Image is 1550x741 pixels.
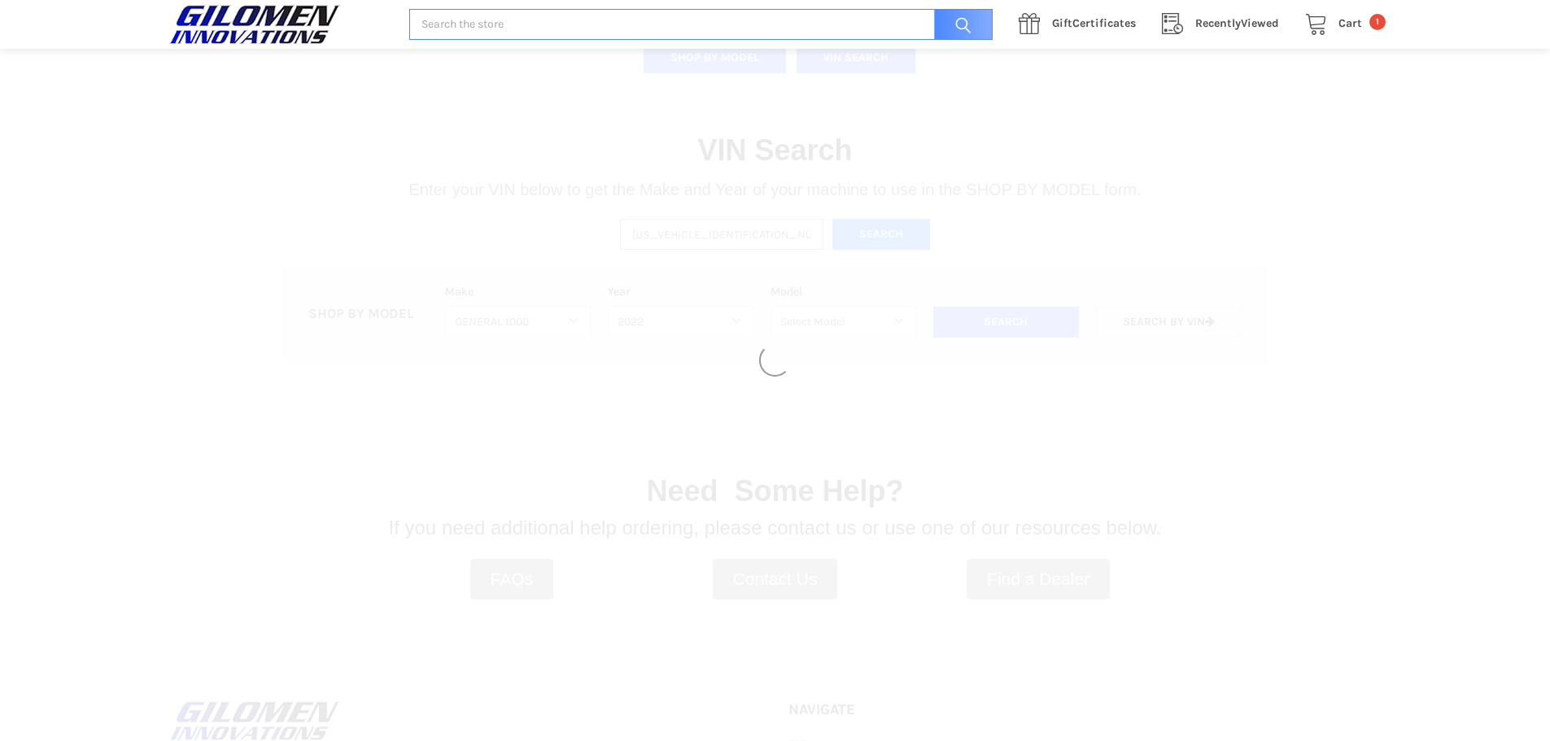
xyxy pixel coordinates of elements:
[1338,16,1362,30] span: Cart
[1010,14,1153,34] a: GiftCertificates
[926,9,993,41] input: Search
[409,9,993,41] input: Search the store
[1369,14,1386,30] span: 1
[1296,14,1386,34] a: Cart 1
[1153,14,1296,34] a: RecentlyViewed
[165,4,392,45] a: GILOMEN INNOVATIONS
[1195,16,1279,30] span: Viewed
[165,4,344,45] img: GILOMEN INNOVATIONS
[1052,16,1136,30] span: Certificates
[1195,16,1241,30] span: Recently
[1052,16,1072,30] span: Gift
